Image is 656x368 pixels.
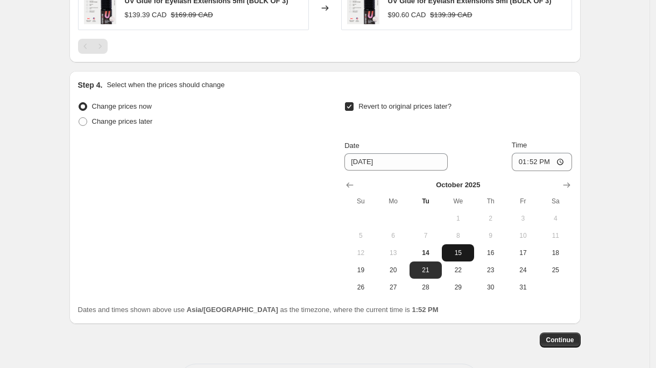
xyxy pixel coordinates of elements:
[382,197,405,206] span: Mo
[358,102,452,110] span: Revert to original prices later?
[544,266,567,274] span: 25
[539,227,572,244] button: Saturday October 11 2025
[414,283,438,292] span: 28
[446,283,470,292] span: 29
[382,283,405,292] span: 27
[349,231,372,240] span: 5
[507,227,539,244] button: Friday October 10 2025
[410,279,442,296] button: Tuesday October 28 2025
[78,39,108,54] nav: Pagination
[442,210,474,227] button: Wednesday October 1 2025
[474,279,506,296] button: Thursday October 30 2025
[382,266,405,274] span: 20
[511,231,535,240] span: 10
[446,249,470,257] span: 15
[377,244,410,261] button: Monday October 13 2025
[512,153,572,171] input: 12:00
[559,178,574,193] button: Show next month, November 2025
[344,193,377,210] th: Sunday
[430,11,472,19] span: $139.39 CAD
[511,197,535,206] span: Fr
[107,80,224,90] p: Select when the prices should change
[511,283,535,292] span: 31
[540,332,581,348] button: Continue
[344,141,359,150] span: Date
[349,266,372,274] span: 19
[446,266,470,274] span: 22
[442,193,474,210] th: Wednesday
[414,197,438,206] span: Tu
[414,249,438,257] span: 14
[511,266,535,274] span: 24
[377,193,410,210] th: Monday
[474,244,506,261] button: Thursday October 16 2025
[442,227,474,244] button: Wednesday October 8 2025
[78,80,103,90] h2: Step 4.
[507,210,539,227] button: Friday October 3 2025
[474,193,506,210] th: Thursday
[474,227,506,244] button: Thursday October 9 2025
[478,231,502,240] span: 9
[344,244,377,261] button: Sunday October 12 2025
[410,227,442,244] button: Tuesday October 7 2025
[478,214,502,223] span: 2
[377,227,410,244] button: Monday October 6 2025
[539,244,572,261] button: Saturday October 18 2025
[442,261,474,279] button: Wednesday October 22 2025
[507,244,539,261] button: Friday October 17 2025
[511,249,535,257] span: 17
[442,279,474,296] button: Wednesday October 29 2025
[539,210,572,227] button: Saturday October 4 2025
[478,197,502,206] span: Th
[474,210,506,227] button: Thursday October 2 2025
[349,197,372,206] span: Su
[544,214,567,223] span: 4
[478,266,502,274] span: 23
[544,249,567,257] span: 18
[349,249,372,257] span: 12
[78,306,439,314] span: Dates and times shown above use as the timezone, where the current time is
[512,141,527,149] span: Time
[344,279,377,296] button: Sunday October 26 2025
[187,306,278,314] b: Asia/[GEOGRAPHIC_DATA]
[446,231,470,240] span: 8
[414,231,438,240] span: 7
[544,231,567,240] span: 11
[410,244,442,261] button: Today Tuesday October 14 2025
[377,279,410,296] button: Monday October 27 2025
[388,11,426,19] span: $90.60 CAD
[410,193,442,210] th: Tuesday
[446,214,470,223] span: 1
[478,283,502,292] span: 30
[92,102,152,110] span: Change prices now
[342,178,357,193] button: Show previous month, September 2025
[344,153,448,171] input: 10/14/2025
[446,197,470,206] span: We
[539,261,572,279] button: Saturday October 25 2025
[382,249,405,257] span: 13
[171,11,213,19] span: $169.89 CAD
[414,266,438,274] span: 21
[344,227,377,244] button: Sunday October 5 2025
[442,244,474,261] button: Wednesday October 15 2025
[507,279,539,296] button: Friday October 31 2025
[349,283,372,292] span: 26
[125,11,167,19] span: $139.39 CAD
[382,231,405,240] span: 6
[478,249,502,257] span: 16
[546,336,574,344] span: Continue
[474,261,506,279] button: Thursday October 23 2025
[92,117,153,125] span: Change prices later
[507,193,539,210] th: Friday
[539,193,572,210] th: Saturday
[507,261,539,279] button: Friday October 24 2025
[544,197,567,206] span: Sa
[377,261,410,279] button: Monday October 20 2025
[511,214,535,223] span: 3
[410,261,442,279] button: Tuesday October 21 2025
[344,261,377,279] button: Sunday October 19 2025
[412,306,438,314] b: 1:52 PM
